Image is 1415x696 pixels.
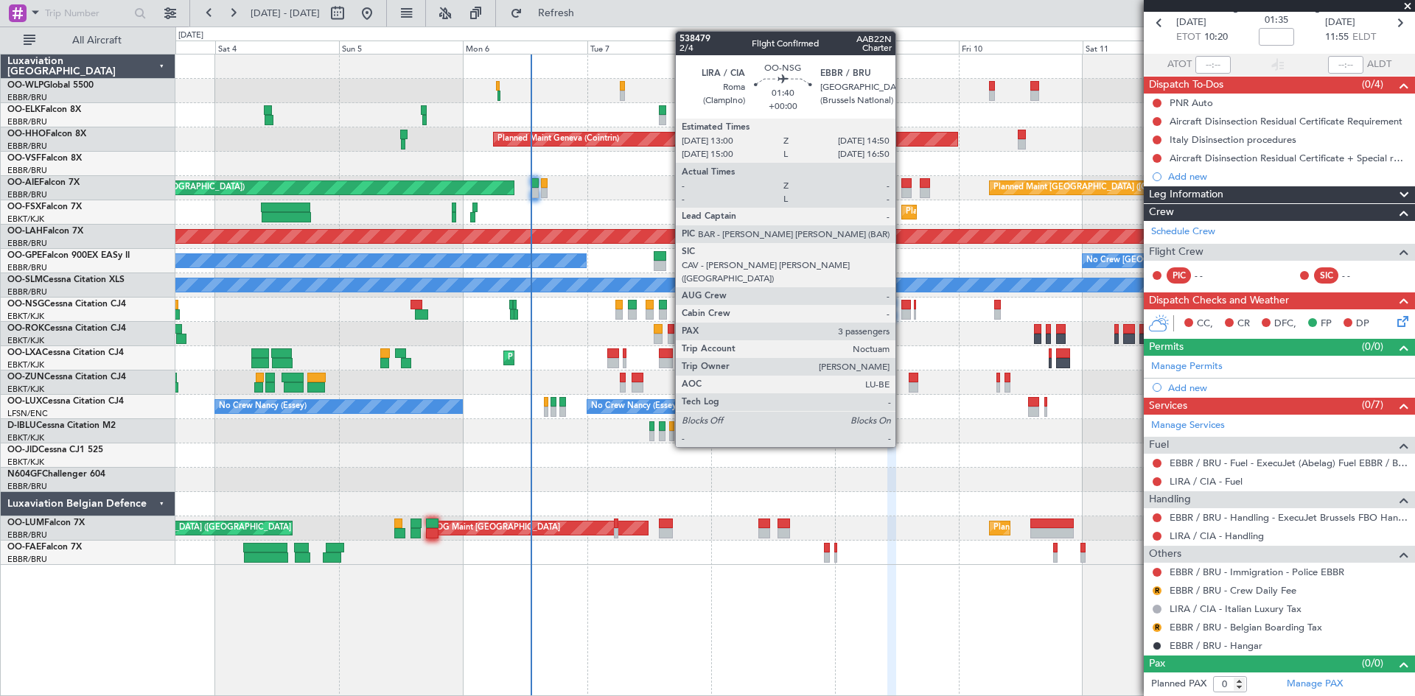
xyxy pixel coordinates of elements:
[1195,269,1228,282] div: - -
[503,1,592,25] button: Refresh
[1167,57,1192,72] span: ATOT
[1086,250,1333,272] div: No Crew [GEOGRAPHIC_DATA] ([GEOGRAPHIC_DATA] National)
[1149,204,1174,221] span: Crew
[959,41,1083,54] div: Fri 10
[219,396,307,418] div: No Crew Nancy (Essey)
[7,408,48,419] a: LFSN/ENC
[7,227,43,236] span: OO-LAH
[16,29,160,52] button: All Aircraft
[591,396,679,418] div: No Crew Nancy (Essey)
[7,262,47,273] a: EBBR/BRU
[7,300,44,309] span: OO-NSG
[7,154,41,163] span: OO-VSF
[430,517,560,539] div: AOG Maint [GEOGRAPHIC_DATA]
[7,348,42,357] span: OO-LXA
[7,141,47,152] a: EBBR/BRU
[1083,41,1206,54] div: Sat 11
[1362,77,1383,92] span: (0/4)
[463,41,587,54] div: Mon 6
[1195,56,1231,74] input: --:--
[1197,317,1213,331] span: CC,
[7,470,42,479] span: N604GF
[711,41,835,54] div: Wed 8
[1356,317,1369,331] span: DP
[1170,602,1302,615] a: LIRA / CIA - Italian Luxury Tax
[7,251,42,260] span: OO-GPE
[1170,621,1322,633] a: EBBR / BRU - Belgian Boarding Tax
[508,347,679,369] div: Planned Maint Kortrijk-[GEOGRAPHIC_DATA]
[7,81,94,90] a: OO-WLPGlobal 5500
[993,177,1226,199] div: Planned Maint [GEOGRAPHIC_DATA] ([GEOGRAPHIC_DATA])
[7,214,44,225] a: EBKT/KJK
[7,116,47,127] a: EBBR/BRU
[1170,566,1344,578] a: EBBR / BRU - Immigration - Police EBBR
[7,178,80,187] a: OO-AIEFalcon 7X
[7,348,124,357] a: OO-LXACessna Citation CJ4
[1321,317,1332,331] span: FP
[1151,359,1223,374] a: Manage Permits
[1153,623,1161,632] button: R
[1170,530,1264,542] a: LIRA / CIA - Handling
[1362,397,1383,412] span: (0/7)
[1287,677,1343,692] a: Manage PAX
[1176,30,1201,45] span: ETOT
[7,275,43,284] span: OO-SLM
[7,421,36,430] span: D-IBLU
[525,8,587,18] span: Refresh
[1167,267,1191,284] div: PIC
[215,41,339,54] div: Sat 4
[7,432,44,443] a: EBKT/KJK
[7,335,44,346] a: EBKT/KJK
[7,373,44,382] span: OO-ZUN
[45,2,130,24] input: Trip Number
[1367,57,1391,72] span: ALDT
[1362,655,1383,671] span: (0/0)
[1325,15,1355,30] span: [DATE]
[7,543,82,552] a: OO-FAEFalcon 7X
[7,251,130,260] a: OO-GPEFalcon 900EX EASy II
[1149,398,1187,415] span: Services
[7,359,44,370] a: EBKT/KJK
[1149,77,1223,94] span: Dispatch To-Dos
[7,384,44,395] a: EBKT/KJK
[251,7,320,20] span: [DATE] - [DATE]
[1170,475,1243,488] a: LIRA / CIA - Fuel
[7,130,86,138] a: OO-HHOFalcon 8X
[1149,339,1184,356] span: Permits
[993,517,1260,539] div: Planned Maint [GEOGRAPHIC_DATA] ([GEOGRAPHIC_DATA] National)
[7,324,44,333] span: OO-ROK
[7,446,103,454] a: OO-JIDCessna CJ1 525
[7,397,124,406] a: OO-LUXCessna Citation CJ4
[1151,418,1225,433] a: Manage Services
[7,287,47,298] a: EBBR/BRU
[1168,170,1408,183] div: Add new
[1149,655,1165,672] span: Pax
[1170,133,1296,146] div: Italy Disinsection procedures
[61,517,328,539] div: Planned Maint [GEOGRAPHIC_DATA] ([GEOGRAPHIC_DATA] National)
[7,470,105,479] a: N604GFChallenger 604
[7,397,42,406] span: OO-LUX
[1149,491,1191,508] span: Handling
[587,41,711,54] div: Tue 7
[7,324,126,333] a: OO-ROKCessna Citation CJ4
[7,446,38,454] span: OO-JID
[1168,382,1408,394] div: Add new
[38,35,156,46] span: All Aircraft
[7,92,47,103] a: EBBR/BRU
[7,238,47,249] a: EBBR/BRU
[7,227,83,236] a: OO-LAHFalcon 7X
[1314,267,1338,284] div: SIC
[1149,186,1223,203] span: Leg Information
[7,554,47,565] a: EBBR/BRU
[1204,30,1228,45] span: 10:20
[7,300,126,309] a: OO-NSGCessna Citation CJ4
[1151,677,1206,692] label: Planned PAX
[1170,639,1262,652] a: EBBR / BRU - Hangar
[7,311,44,322] a: EBKT/KJK
[1170,96,1213,109] div: PNR Auto
[7,189,47,200] a: EBBR/BRU
[7,203,41,211] span: OO-FSX
[1274,317,1296,331] span: DFC,
[7,81,43,90] span: OO-WLP
[7,530,47,541] a: EBBR/BRU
